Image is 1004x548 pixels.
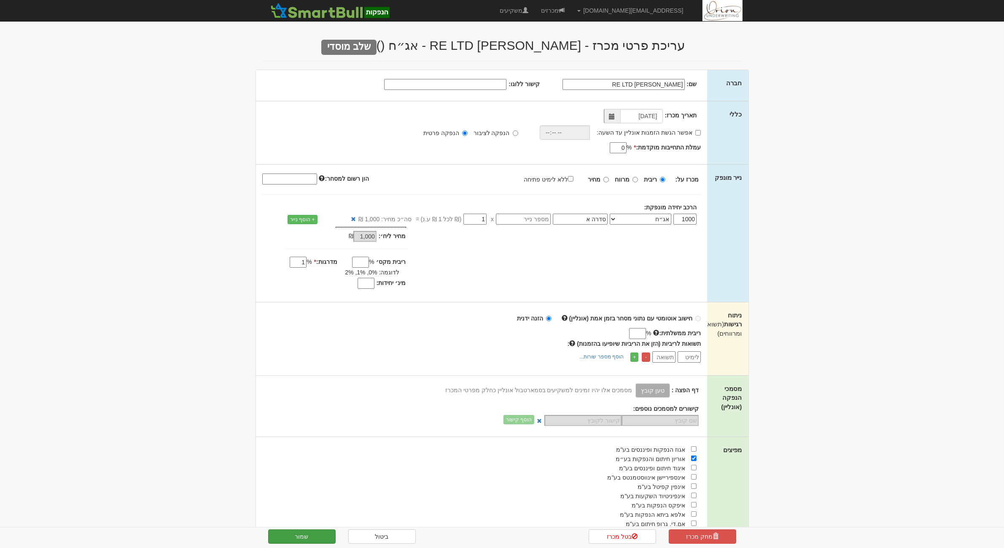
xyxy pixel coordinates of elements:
[654,329,701,337] label: ריבית ממשלתית:
[616,446,686,453] span: אגוז הנפקות ופיננסים בע"מ
[644,204,697,211] strong: הרכב יחידה מונפקת:
[597,128,701,137] label: אפשר הגשת הזמנות אונליין עד השעה:
[553,214,608,225] input: שם הסדרה
[307,258,312,266] span: %
[491,215,494,223] span: x
[463,214,487,225] input: מחיר *
[379,232,406,240] label: מחיר ליח׳:
[702,320,742,336] span: (תשואות ומרווחים)
[496,214,551,225] input: מספר נייר
[713,311,742,338] label: ניתוח רגישות
[377,258,406,266] label: ריבית מקס׳
[314,258,337,266] label: מדרגות:
[517,315,543,322] strong: הזנה ידנית
[445,387,632,393] span: מסמכים אלו יהיו זמינים למשקיעים בסמארטבול אונליין כחלק מפרטי המכרז
[544,415,622,426] input: קישור לקובץ
[730,110,742,119] label: כללי
[524,174,582,184] label: ללא לימיט פתיחה
[687,80,697,88] label: שם:
[608,474,686,481] span: אינספיריישן אינווסטמנטס בע"מ
[568,176,573,182] input: ללא לימיט פתיחה
[568,339,701,348] label: :
[546,316,552,321] input: הזנה ידנית
[633,177,638,182] input: מרווח
[268,2,392,19] img: SmartBull Logo
[620,511,686,518] span: אלפא ביתא הנפקות בע"מ
[638,483,686,490] span: אינפין קפיטל בע"מ
[678,351,701,363] input: לימיט
[652,351,676,363] input: תשואה
[646,329,651,337] span: %
[642,353,650,362] a: -
[665,111,697,119] label: תאריך מכרז:
[634,143,701,152] label: עמלת התחייבות מוקדמת:
[369,258,374,266] span: %
[632,502,686,509] span: איפקס הנפקות בע"מ
[673,214,697,225] input: כמות
[419,215,461,223] span: (₪ לכל 1 ₪ ע.נ)
[672,387,699,393] strong: דף הפצה :
[462,130,468,136] input: הנפקה פרטית
[724,445,742,454] label: מפיצים
[633,405,699,412] strong: קישורים למסמכים נוספים:
[715,173,742,182] label: נייר מונפק
[603,177,609,182] input: מחיר
[268,529,336,544] button: שמור
[644,176,657,183] strong: ריבית
[727,79,742,87] label: חברה
[660,177,665,182] input: ריבית
[358,215,412,223] span: סה״כ מחיר: 1,000 ₪
[345,269,399,276] span: לדוגמה: 0%, 1%, 2%
[622,415,699,426] input: שם קובץ
[348,529,416,544] a: ביטול
[262,38,743,52] h2: עריכת פרטי מכרז - [PERSON_NAME] RE LTD - אג״ח ()
[588,176,600,183] strong: מחיר
[288,215,318,224] a: + הוסף נייר
[474,129,518,137] label: הנפקה לציבור
[423,129,468,137] label: הנפקה פרטית
[616,456,686,462] span: אוריון חיתום והנפקות בע״מ
[669,529,736,544] a: מחק מכרז
[509,80,540,88] label: קישור ללוגו:
[627,143,632,152] span: %
[695,316,701,321] input: חישוב אוטומטי עם נתוני מסחר בזמן אמת (אונליין)
[416,215,419,223] span: =
[569,315,693,322] strong: חישוב אוטומטי עם נתוני מסחר בזמן אמת (אונליין)
[619,465,686,472] span: איגוד חיתום ופיננסים בע"מ
[621,493,686,499] span: אינפיניטיוד השקעות בע"מ
[589,529,656,544] a: בטל מכרז
[513,130,518,136] input: הנפקה לציבור
[713,384,742,411] label: מסמכי הנפקה (אונליין)
[615,176,630,183] strong: מרווח
[695,130,701,136] input: אפשר הגשת הזמנות אונליין עד השעה:
[626,521,685,527] span: אם.די. גרופ חיתום בע"מ
[577,352,626,361] a: הוסף מספר שורות...
[676,176,699,183] strong: מכרז על:
[313,232,379,242] div: ₪
[321,40,376,55] span: שלב מוסדי
[630,353,638,362] a: +
[577,340,701,347] span: תשואות לריביות (הזן את הריביות שיופיעו בהזמנות)
[319,174,369,183] label: הון רשום למסחר:
[377,279,406,287] label: מינ׳ יחידות:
